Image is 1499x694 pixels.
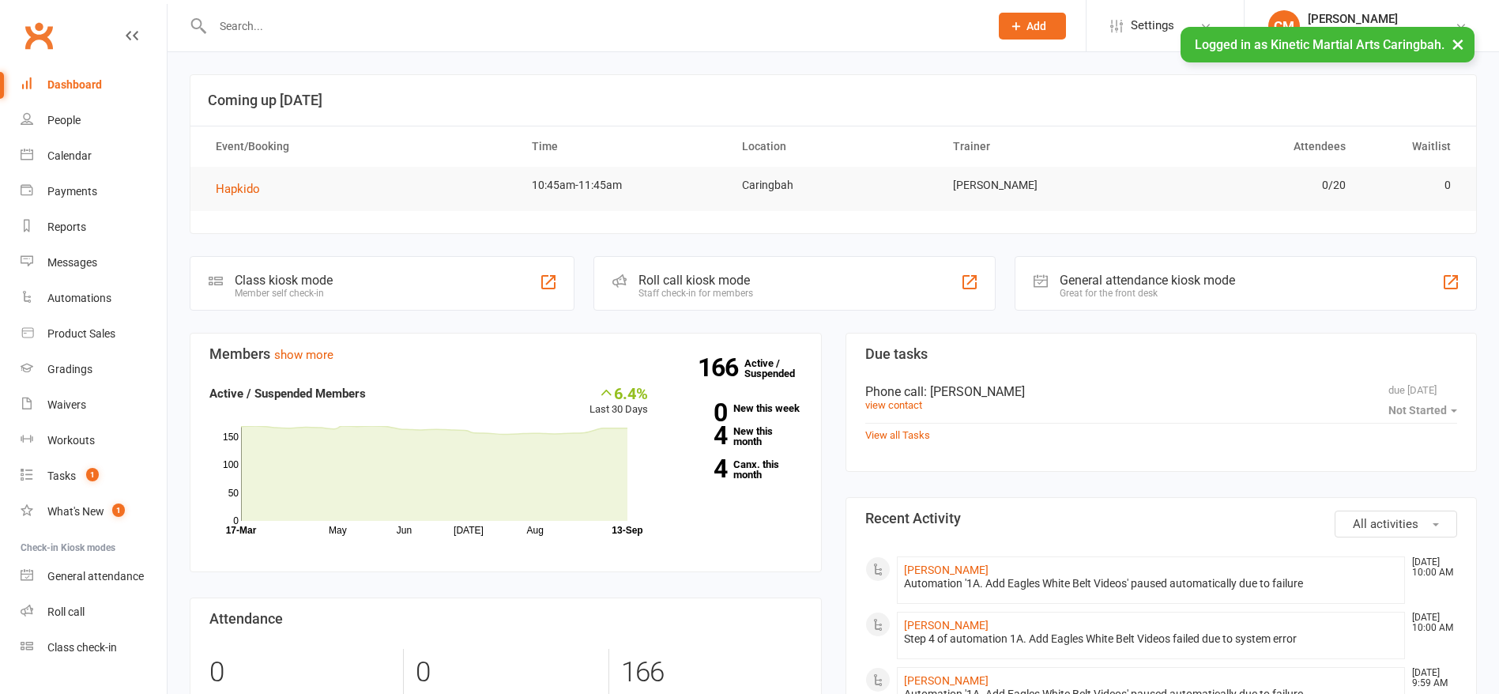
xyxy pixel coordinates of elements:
[698,356,744,379] strong: 166
[672,459,802,480] a: 4Canx. this month
[47,149,92,162] div: Calendar
[1131,8,1174,43] span: Settings
[518,126,728,167] th: Time
[201,126,518,167] th: Event/Booking
[728,126,938,167] th: Location
[209,346,802,362] h3: Members
[1404,557,1456,578] time: [DATE] 10:00 AM
[1404,613,1456,633] time: [DATE] 10:00 AM
[865,384,1458,399] div: Phone call
[21,138,167,174] a: Calendar
[21,281,167,316] a: Automations
[47,292,111,304] div: Automations
[672,424,727,447] strong: 4
[638,288,753,299] div: Staff check-in for members
[1060,273,1235,288] div: General attendance kiosk mode
[21,67,167,103] a: Dashboard
[47,470,76,482] div: Tasks
[1335,511,1457,537] button: All activities
[589,384,648,402] div: 6.4%
[1360,167,1465,204] td: 0
[21,209,167,245] a: Reports
[865,429,930,441] a: View all Tasks
[904,564,989,576] a: [PERSON_NAME]
[672,426,802,447] a: 4New this month
[21,594,167,630] a: Roll call
[21,245,167,281] a: Messages
[47,327,115,340] div: Product Sales
[904,632,1399,646] div: Step 4 of automation 1A. Add Eagles White Belt Videos failed due to system error
[112,504,125,517] span: 1
[518,167,728,204] td: 10:45am-11:45am
[21,103,167,138] a: People
[21,316,167,352] a: Product Sales
[672,403,802,413] a: 0New this week
[216,182,260,196] span: Hapkido
[19,16,58,55] a: Clubworx
[208,92,1459,108] h3: Coming up [DATE]
[904,674,989,687] a: [PERSON_NAME]
[865,511,1458,526] h3: Recent Activity
[274,348,333,362] a: show more
[209,387,366,401] strong: Active / Suspended Members
[999,13,1066,40] button: Add
[21,352,167,387] a: Gradings
[728,167,938,204] td: Caringbah
[216,179,271,198] button: Hapkido
[939,167,1149,204] td: [PERSON_NAME]
[1060,288,1235,299] div: Great for the front desk
[209,611,802,627] h3: Attendance
[47,434,95,447] div: Workouts
[904,619,989,632] a: [PERSON_NAME]
[939,126,1149,167] th: Trainer
[1404,668,1456,688] time: [DATE] 9:59 AM
[865,346,1458,362] h3: Due tasks
[47,221,86,233] div: Reports
[1308,26,1455,40] div: Kinetic Martial Arts Caringbah
[47,185,97,198] div: Payments
[21,174,167,209] a: Payments
[1360,126,1465,167] th: Waitlist
[1353,517,1418,531] span: All activities
[21,559,167,594] a: General attendance kiosk mode
[1026,20,1046,32] span: Add
[21,630,167,666] a: Class kiosk mode
[1149,167,1359,204] td: 0/20
[1149,126,1359,167] th: Attendees
[47,605,85,618] div: Roll call
[47,78,102,91] div: Dashboard
[924,384,1025,399] span: : [PERSON_NAME]
[47,505,104,518] div: What's New
[47,398,86,411] div: Waivers
[21,387,167,423] a: Waivers
[47,641,117,654] div: Class check-in
[47,363,92,375] div: Gradings
[1444,27,1472,61] button: ×
[47,114,81,126] div: People
[235,273,333,288] div: Class kiosk mode
[86,468,99,481] span: 1
[21,423,167,458] a: Workouts
[865,399,922,411] a: view contact
[47,256,97,269] div: Messages
[672,457,727,481] strong: 4
[21,458,167,494] a: Tasks 1
[235,288,333,299] div: Member self check-in
[21,494,167,530] a: What's New1
[672,401,727,424] strong: 0
[1308,12,1455,26] div: [PERSON_NAME]
[208,15,978,37] input: Search...
[744,346,814,390] a: 166Active / Suspended
[47,570,144,583] div: General attendance
[904,577,1399,590] div: Automation '1A. Add Eagles White Belt Videos' paused automatically due to failure
[1268,10,1300,42] div: CM
[1195,37,1444,52] span: Logged in as Kinetic Martial Arts Caringbah.
[589,384,648,418] div: Last 30 Days
[638,273,753,288] div: Roll call kiosk mode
